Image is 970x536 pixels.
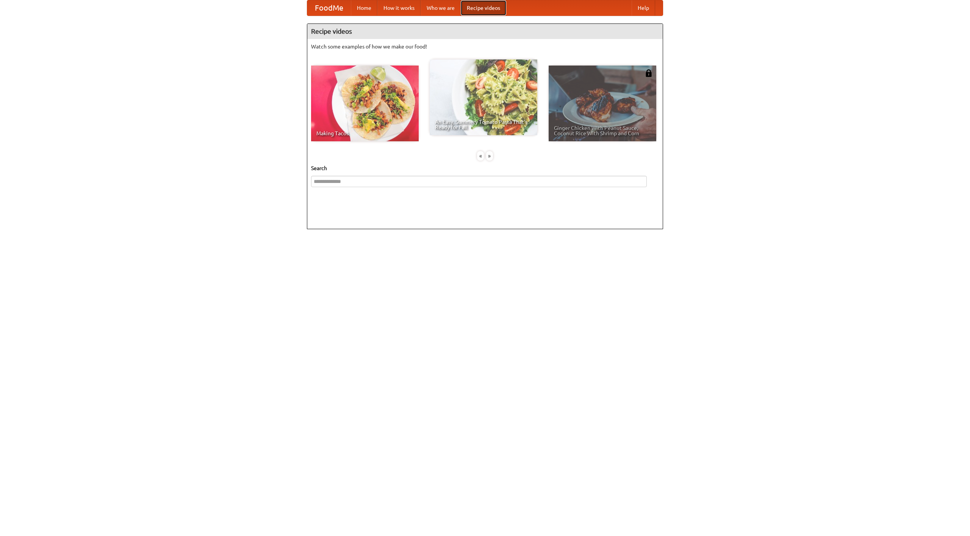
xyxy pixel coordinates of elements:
a: Making Tacos [311,66,419,141]
a: Help [632,0,655,16]
h5: Search [311,164,659,172]
p: Watch some examples of how we make our food! [311,43,659,50]
img: 483408.png [645,69,652,77]
a: An Easy, Summery Tomato Pasta That's Ready for Fall [430,59,537,135]
a: FoodMe [307,0,351,16]
span: Making Tacos [316,131,413,136]
a: Home [351,0,377,16]
a: Who we are [421,0,461,16]
h4: Recipe videos [307,24,663,39]
span: An Easy, Summery Tomato Pasta That's Ready for Fall [435,119,532,130]
a: Recipe videos [461,0,506,16]
a: How it works [377,0,421,16]
div: » [486,151,493,161]
div: « [477,151,484,161]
